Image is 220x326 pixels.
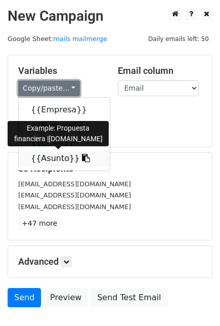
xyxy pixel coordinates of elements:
a: Copy/paste... [18,80,80,96]
a: {{Asunto}} [19,150,110,167]
a: {{Empresa}} [19,102,110,118]
small: [EMAIL_ADDRESS][DOMAIN_NAME] [18,203,131,211]
div: Widget de chat [169,277,220,326]
a: Send [8,288,41,307]
h2: New Campaign [8,8,212,25]
small: [EMAIL_ADDRESS][DOMAIN_NAME] [18,180,131,188]
small: [EMAIL_ADDRESS][DOMAIN_NAME] [18,191,131,199]
h5: Variables [18,65,103,76]
a: Send Test Email [91,288,167,307]
a: Preview [43,288,88,307]
h5: Email column [118,65,202,76]
div: Example: Propuesta financiera |[DOMAIN_NAME] [8,121,109,146]
h5: Advanced [18,256,202,267]
a: +47 more [18,217,61,230]
iframe: Chat Widget [169,277,220,326]
a: mails mailmerge [53,35,107,43]
a: Daily emails left: 50 [145,35,212,43]
span: Daily emails left: 50 [145,33,212,45]
small: Google Sheet: [8,35,107,43]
